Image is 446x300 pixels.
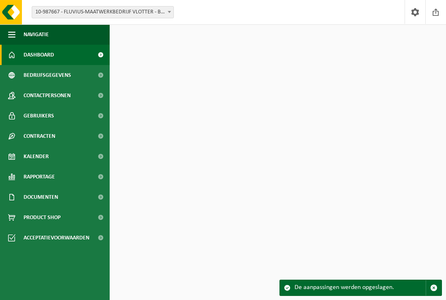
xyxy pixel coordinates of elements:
span: Acceptatievoorwaarden [24,228,89,248]
span: Rapportage [24,167,55,187]
span: Bedrijfsgegevens [24,65,71,85]
span: Navigatie [24,24,49,45]
div: De aanpassingen werden opgeslagen. [294,280,426,296]
span: Gebruikers [24,106,54,126]
span: 10-987667 - FLUVIUS-MAATWERKBEDRIJF VLOTTER - BOOM [32,7,173,18]
span: Product Shop [24,207,61,228]
span: Contracten [24,126,55,146]
span: Contactpersonen [24,85,71,106]
span: Documenten [24,187,58,207]
span: Kalender [24,146,49,167]
span: 10-987667 - FLUVIUS-MAATWERKBEDRIJF VLOTTER - BOOM [32,6,174,18]
span: Dashboard [24,45,54,65]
